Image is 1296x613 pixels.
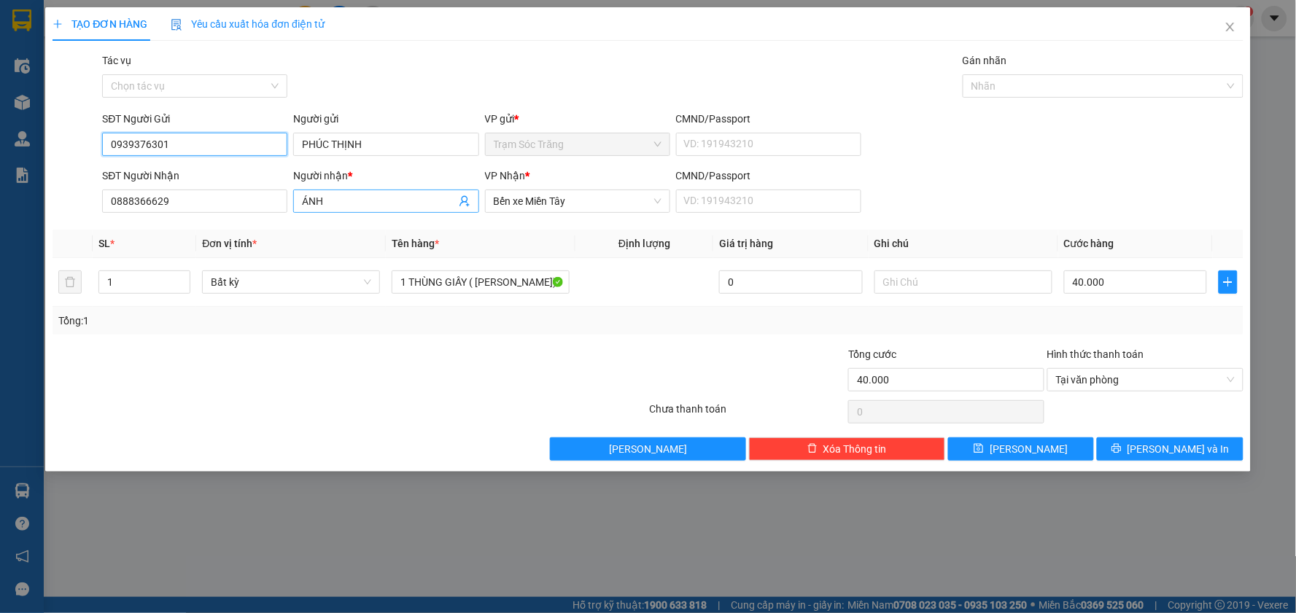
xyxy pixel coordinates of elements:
span: TP.HCM -SÓC TRĂNG [86,46,189,57]
div: Tổng: 1 [58,313,500,329]
span: TẠO ĐƠN HÀNG [53,18,147,30]
div: Chưa thanh toán [648,401,847,426]
span: [PERSON_NAME] và In [1128,441,1230,457]
button: printer[PERSON_NAME] và In [1097,437,1243,461]
span: Gửi: [7,101,150,154]
strong: XE KHÁCH MỸ DUYÊN [93,8,193,39]
label: Gán nhãn [963,55,1007,66]
span: user-add [459,195,470,207]
button: plus [1219,270,1237,294]
span: printer [1111,443,1122,455]
span: plus [1219,276,1236,288]
div: VP gửi [485,111,670,127]
div: SĐT Người Nhận [102,168,287,184]
span: SL [98,238,110,249]
button: save[PERSON_NAME] [948,437,1095,461]
div: Người gửi [293,111,478,127]
span: Tổng cước [848,348,896,360]
label: Tác vụ [102,55,131,66]
strong: PHIẾU GỬI HÀNG [84,60,202,76]
img: icon [171,19,182,31]
span: Giá trị hàng [719,238,773,249]
button: delete [58,270,82,294]
span: save [974,443,984,455]
span: Yêu cầu xuất hóa đơn điện tử [171,18,325,30]
span: Trạm Sóc Trăng [7,101,150,154]
button: Close [1210,7,1251,48]
span: Định lượng [618,238,670,249]
div: Người nhận [293,168,478,184]
span: Xóa Thông tin [823,441,887,457]
span: [PERSON_NAME] [609,441,687,457]
span: Tên hàng [392,238,439,249]
span: Trạm Sóc Trăng [494,133,661,155]
span: Cước hàng [1064,238,1114,249]
span: VP Nhận [485,170,526,181]
p: Ngày giờ in: [217,17,280,45]
span: Đơn vị tính [202,238,257,249]
div: SĐT Người Gửi [102,111,287,127]
label: Hình thức thanh toán [1047,348,1144,360]
span: [DATE] [217,31,280,45]
input: Ghi Chú [874,270,1052,294]
span: close [1225,21,1236,33]
span: [PERSON_NAME] [990,441,1068,457]
button: [PERSON_NAME] [550,437,746,461]
th: Ghi chú [869,230,1058,258]
span: plus [53,19,63,29]
span: Bến xe Miền Tây [494,190,661,212]
span: Tại văn phòng [1056,369,1235,391]
span: Bất kỳ [211,271,371,293]
div: CMND/Passport [676,111,861,127]
input: VD: Bàn, Ghế [392,270,570,294]
input: 0 [719,270,863,294]
span: delete [807,443,818,455]
div: CMND/Passport [676,168,861,184]
button: deleteXóa Thông tin [749,437,945,461]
